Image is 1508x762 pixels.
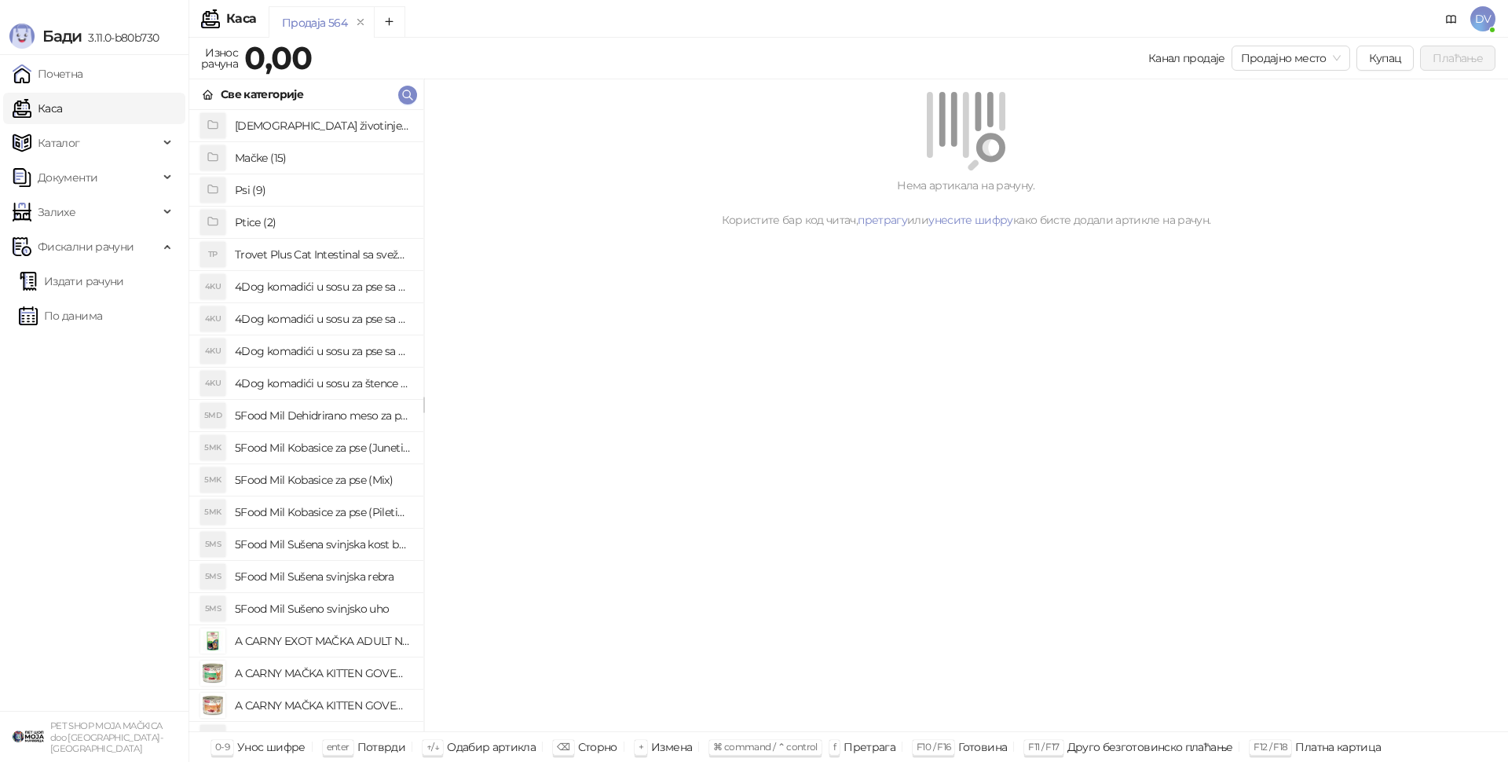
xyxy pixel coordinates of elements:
[1439,6,1464,31] a: Документација
[13,58,83,90] a: Почетна
[50,720,163,754] small: PET SHOP MOJA MAČKICA doo [GEOGRAPHIC_DATA]-[GEOGRAPHIC_DATA]
[235,435,411,460] h4: 5Food Mil Kobasice za pse (Junetina)
[200,371,225,396] div: 4KU
[917,741,950,753] span: F10 / F16
[235,145,411,170] h4: Mačke (15)
[235,628,411,654] h4: A CARNY EXOT MAČKA ADULT NOJ 85g
[19,266,124,297] a: Издати рачуни
[9,24,35,49] img: Logo
[1470,6,1495,31] span: DV
[235,178,411,203] h4: Psi (9)
[235,403,411,428] h4: 5Food Mil Dehidrirano meso za pse
[235,339,411,364] h4: 4Dog komadići u sosu za pse sa piletinom i govedinom (4x100g)
[13,93,62,124] a: Каса
[38,196,75,228] span: Залихе
[235,532,411,557] h4: 5Food Mil Sušena svinjska kost buta
[1420,46,1495,71] button: Плаћање
[235,306,411,332] h4: 4Dog komadići u sosu za pse sa piletinom (100g)
[235,725,411,750] h4: ADIVA Biotic Powder (1 kesica)
[858,213,907,227] a: претрагу
[1254,741,1287,753] span: F12 / F18
[200,532,225,557] div: 5MS
[374,6,405,38] button: Add tab
[447,737,536,757] div: Одабир артикла
[1148,49,1225,67] div: Канал продаје
[282,14,347,31] div: Продаја 564
[1295,737,1381,757] div: Платна картица
[557,741,569,753] span: ⌫
[200,306,225,332] div: 4KU
[1067,737,1233,757] div: Друго безготовинско плаћање
[1356,46,1415,71] button: Купац
[235,693,411,718] h4: A CARNY MAČKA KITTEN GOVEDINA,TELETINA I PILETINA 200g
[221,86,303,103] div: Све категорије
[235,500,411,525] h4: 5Food Mil Kobasice za pse (Piletina)
[350,16,371,29] button: remove
[200,693,225,718] img: Slika
[200,339,225,364] div: 4KU
[237,737,306,757] div: Унос шифре
[200,467,225,493] div: 5MK
[244,38,312,77] strong: 0,00
[235,661,411,686] h4: A CARNY MAČKA KITTEN GOVEDINA,PILETINA I ZEC 200g
[198,42,241,74] div: Износ рачуна
[357,737,406,757] div: Потврди
[38,231,134,262] span: Фискални рачуни
[578,737,617,757] div: Сторно
[82,31,159,45] span: 3.11.0-b80b730
[443,177,1489,229] div: Нема артикала на рачуну. Користите бар код читач, или како бисте додали артикле на рачун.
[235,467,411,493] h4: 5Food Mil Kobasice za pse (Mix)
[200,274,225,299] div: 4KU
[833,741,836,753] span: f
[235,596,411,621] h4: 5Food Mil Sušeno svinjsko uho
[426,741,439,753] span: ↑/↓
[200,435,225,460] div: 5MK
[42,27,82,46] span: Бади
[38,162,97,193] span: Документи
[235,274,411,299] h4: 4Dog komadići u sosu za pse sa govedinom (100g)
[200,500,225,525] div: 5MK
[200,661,225,686] img: Slika
[928,213,1013,227] a: унесите шифру
[200,403,225,428] div: 5MD
[235,113,411,138] h4: [DEMOGRAPHIC_DATA] životinje (3)
[189,110,423,731] div: grid
[327,741,350,753] span: enter
[235,371,411,396] h4: 4Dog komadići u sosu za štence sa piletinom (100g)
[844,737,895,757] div: Претрага
[235,242,411,267] h4: Trovet Plus Cat Intestinal sa svežom ribom (85g)
[200,628,225,654] img: Slika
[1028,741,1059,753] span: F11 / F17
[215,741,229,753] span: 0-9
[200,564,225,589] div: 5MS
[19,300,102,332] a: По данима
[235,564,411,589] h4: 5Food Mil Sušena svinjska rebra
[200,596,225,621] div: 5MS
[200,242,225,267] div: TP
[651,737,692,757] div: Измена
[958,737,1007,757] div: Готовина
[235,210,411,235] h4: Ptice (2)
[200,725,225,750] div: ABP
[639,741,643,753] span: +
[13,721,44,753] img: 64x64-companyLogo-9f44b8df-f022-41eb-b7d6-300ad218de09.png
[1241,46,1341,70] span: Продајно место
[38,127,80,159] span: Каталог
[226,13,256,25] div: Каса
[713,741,818,753] span: ⌘ command / ⌃ control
